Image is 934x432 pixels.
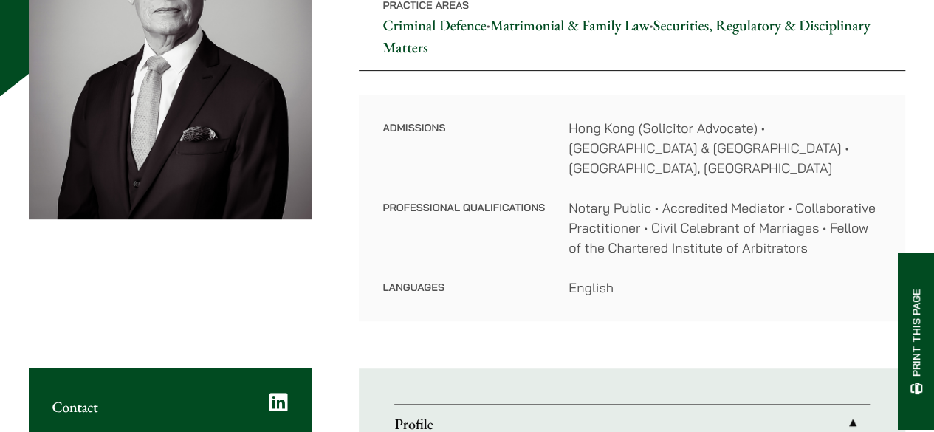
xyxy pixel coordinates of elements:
h2: Contact [52,398,289,416]
dd: Notary Public • Accredited Mediator • Collaborative Practitioner • Civil Celebrant of Marriages •... [569,198,882,258]
a: LinkedIn [269,392,288,413]
dt: Languages [382,278,545,298]
dt: Admissions [382,118,545,198]
a: Matrimonial & Family Law [490,16,650,35]
a: Criminal Defence [382,16,486,35]
dd: Hong Kong (Solicitor Advocate) • [GEOGRAPHIC_DATA] & [GEOGRAPHIC_DATA] • [GEOGRAPHIC_DATA], [GEOG... [569,118,882,178]
dt: Professional Qualifications [382,198,545,278]
dd: English [569,278,882,298]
